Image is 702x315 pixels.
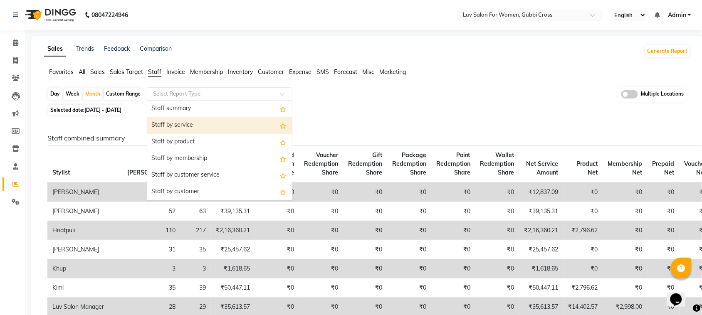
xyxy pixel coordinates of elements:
[147,100,292,201] ng-dropdown-panel: Options list
[76,45,94,52] a: Trends
[343,278,387,298] td: ₹0
[122,278,180,298] td: 35
[47,134,684,142] h6: Staff combined summary
[147,117,292,134] div: Staff by service
[228,68,253,76] span: Inventory
[362,68,374,76] span: Misc
[90,68,105,76] span: Sales
[603,240,648,259] td: ₹0
[436,151,470,176] span: Point Redemption Share
[280,154,286,164] span: Add this report to Favorites List
[316,68,329,76] span: SMS
[148,68,161,76] span: Staff
[343,221,387,240] td: ₹0
[122,221,180,240] td: 110
[299,182,343,202] td: ₹0
[431,259,475,278] td: ₹0
[475,202,519,221] td: ₹0
[280,121,286,130] span: Add this report to Favorites List
[475,278,519,298] td: ₹0
[48,105,124,115] span: Selected date:
[211,278,255,298] td: ₹50,447.11
[180,278,211,298] td: 39
[280,137,286,147] span: Add this report to Favorites List
[21,3,78,27] img: logo
[299,278,343,298] td: ₹0
[519,182,564,202] td: ₹12,837.09
[299,221,343,240] td: ₹0
[343,182,387,202] td: ₹0
[519,240,564,259] td: ₹25,457.62
[258,68,284,76] span: Customer
[147,134,292,150] div: Staff by product
[519,278,564,298] td: ₹50,447.11
[475,182,519,202] td: ₹0
[648,259,680,278] td: ₹0
[211,259,255,278] td: ₹1,618.65
[255,259,299,278] td: ₹0
[431,240,475,259] td: ₹0
[343,259,387,278] td: ₹0
[180,259,211,278] td: 3
[645,45,690,57] button: Generate Report
[564,221,603,240] td: ₹2,796.62
[431,221,475,240] td: ₹0
[519,221,564,240] td: ₹2,16,360.21
[104,45,130,52] a: Feedback
[83,88,102,100] div: Month
[526,160,559,176] span: Net Service Amount
[667,282,694,307] iframe: chat widget
[122,240,180,259] td: 31
[304,151,338,176] span: Voucher Redemption Share
[47,278,122,298] td: Kimi
[648,240,680,259] td: ₹0
[47,182,122,202] td: [PERSON_NAME]
[564,240,603,259] td: ₹0
[299,202,343,221] td: ₹0
[387,259,431,278] td: ₹0
[64,88,82,100] div: Week
[190,68,223,76] span: Membership
[122,182,180,202] td: 15
[180,202,211,221] td: 63
[648,221,680,240] td: ₹0
[564,182,603,202] td: ₹0
[348,151,382,176] span: Gift Redemption Share
[91,3,128,27] b: 08047224946
[603,182,648,202] td: ₹0
[387,278,431,298] td: ₹0
[122,202,180,221] td: 52
[280,170,286,180] span: Add this report to Favorites List
[147,184,292,200] div: Staff by customer
[47,202,122,221] td: [PERSON_NAME]
[110,68,143,76] span: Sales Target
[431,202,475,221] td: ₹0
[180,240,211,259] td: 35
[564,278,603,298] td: ₹2,796.62
[211,240,255,259] td: ₹25,457.62
[255,278,299,298] td: ₹0
[603,221,648,240] td: ₹0
[49,68,74,76] span: Favorites
[84,107,121,113] span: [DATE] - [DATE]
[603,202,648,221] td: ₹0
[343,240,387,259] td: ₹0
[343,202,387,221] td: ₹0
[48,88,62,100] div: Day
[431,278,475,298] td: ₹0
[127,169,175,176] span: [PERSON_NAME]
[603,259,648,278] td: ₹0
[564,259,603,278] td: ₹0
[475,240,519,259] td: ₹0
[255,202,299,221] td: ₹0
[648,202,680,221] td: ₹0
[147,101,292,117] div: Staff summary
[564,202,603,221] td: ₹0
[387,202,431,221] td: ₹0
[299,259,343,278] td: ₹0
[334,68,357,76] span: Forecast
[603,278,648,298] td: ₹0
[47,240,122,259] td: [PERSON_NAME]
[147,150,292,167] div: Staff by membership
[577,160,598,176] span: Product Net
